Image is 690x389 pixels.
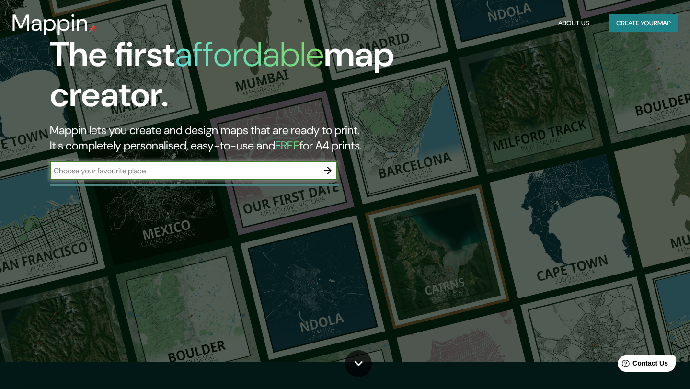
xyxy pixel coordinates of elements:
[609,14,678,32] button: Create yourmap
[175,32,324,77] h1: affordable
[50,165,318,176] input: Choose your favourite place
[50,123,395,153] h2: Mappin lets you create and design maps that are ready to print. It's completely personalised, eas...
[11,10,89,36] h3: Mappin
[275,138,299,153] h5: FREE
[605,352,679,378] iframe: Help widget launcher
[554,14,593,32] button: About Us
[50,34,395,123] h1: The first map creator.
[89,25,96,33] img: mappin-pin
